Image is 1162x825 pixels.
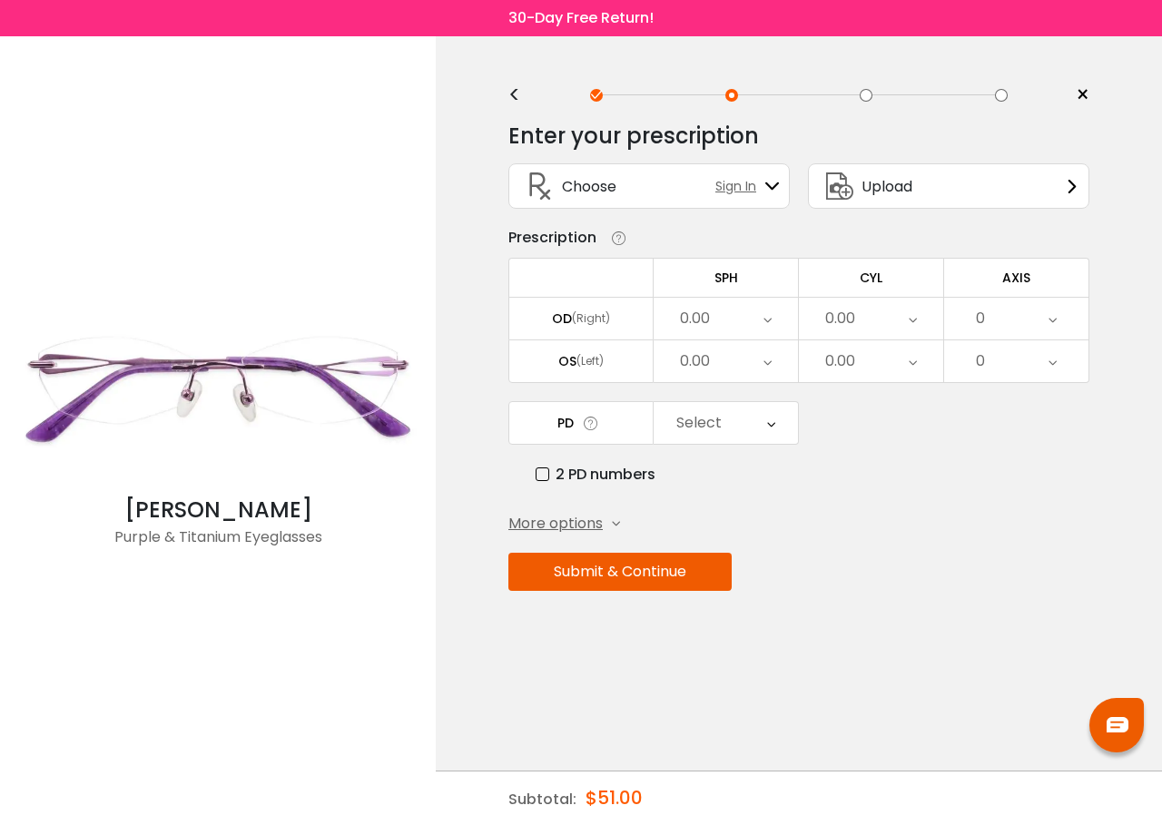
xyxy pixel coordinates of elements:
[576,353,604,369] div: (Left)
[654,258,799,297] td: SPH
[944,258,1089,297] td: AXIS
[9,285,427,494] img: Purple Emma - Titanium Eyeglasses
[676,405,722,441] div: Select
[508,227,596,249] div: Prescription
[825,343,855,379] div: 0.00
[572,310,610,327] div: (Right)
[1107,717,1128,732] img: chat
[508,118,759,154] div: Enter your prescription
[825,300,855,337] div: 0.00
[508,513,603,535] span: More options
[862,175,912,198] span: Upload
[9,526,427,563] div: Purple & Titanium Eyeglasses
[680,343,710,379] div: 0.00
[586,771,643,824] div: $51.00
[715,177,765,196] span: Sign In
[508,88,536,103] div: <
[9,494,427,526] div: [PERSON_NAME]
[536,463,655,486] label: 2 PD numbers
[552,310,572,327] div: OD
[508,553,732,591] button: Submit & Continue
[1062,82,1089,109] a: ×
[558,353,576,369] div: OS
[799,258,944,297] td: CYL
[680,300,710,337] div: 0.00
[508,401,654,445] td: PD
[562,175,616,198] span: Choose
[976,343,985,379] div: 0
[976,300,985,337] div: 0
[1076,82,1089,109] span: ×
